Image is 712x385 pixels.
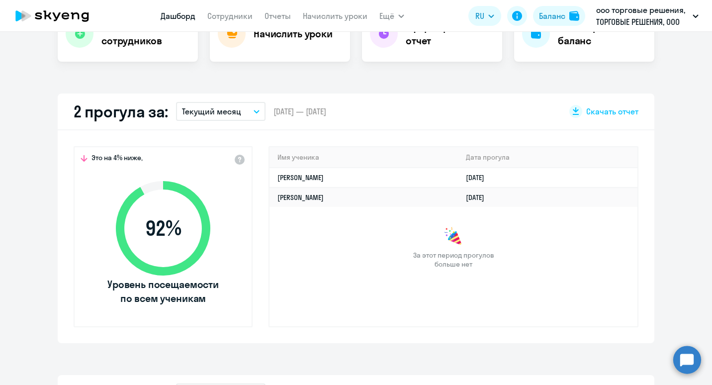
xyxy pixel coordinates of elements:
[277,173,324,182] a: [PERSON_NAME]
[74,101,168,121] h2: 2 прогула за:
[539,10,565,22] div: Баланс
[207,11,253,21] a: Сотрудники
[591,4,704,28] button: ооо торговые решения, ТОРГОВЫЕ РЕШЕНИЯ, ООО
[176,102,266,121] button: Текущий месяц
[254,27,333,41] h4: Начислить уроки
[161,11,195,21] a: Дашборд
[466,173,492,182] a: [DATE]
[379,10,394,22] span: Ещё
[412,251,495,269] span: За этот период прогулов больше нет
[468,6,501,26] button: RU
[91,153,143,165] span: Это на 4% ниже,
[101,20,190,48] h4: Добавить сотрудников
[475,10,484,22] span: RU
[466,193,492,202] a: [DATE]
[106,216,220,240] span: 92 %
[265,11,291,21] a: Отчеты
[106,278,220,305] span: Уровень посещаемости по всем ученикам
[406,20,494,48] h4: Сформировать отчет
[558,20,646,48] h4: Посмотреть баланс
[379,6,404,26] button: Ещё
[273,106,326,117] span: [DATE] — [DATE]
[182,105,241,117] p: Текущий месяц
[458,147,637,168] th: Дата прогула
[444,227,463,247] img: congrats
[586,106,638,117] span: Скачать отчет
[569,11,579,21] img: balance
[596,4,689,28] p: ооо торговые решения, ТОРГОВЫЕ РЕШЕНИЯ, ООО
[277,193,324,202] a: [PERSON_NAME]
[303,11,367,21] a: Начислить уроки
[269,147,458,168] th: Имя ученика
[533,6,585,26] button: Балансbalance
